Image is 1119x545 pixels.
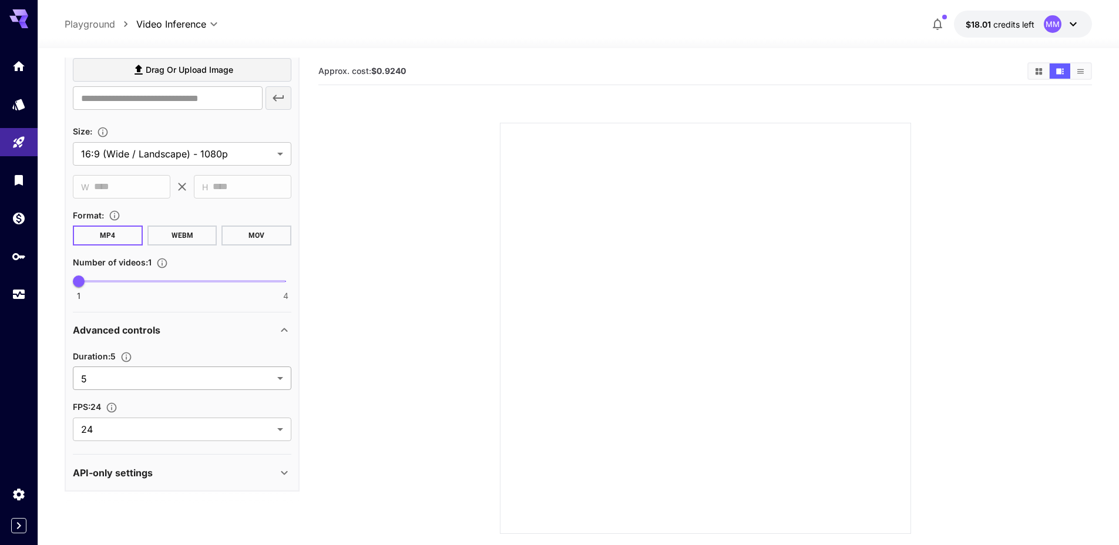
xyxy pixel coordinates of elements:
span: Approx. cost: [318,66,406,76]
button: Set the number of duration [116,351,137,363]
div: Playground [12,135,26,150]
div: $18.00633 [966,18,1034,31]
button: Expand sidebar [11,518,26,533]
div: Settings [12,487,26,502]
span: Drag or upload image [146,63,233,78]
p: API-only settings [73,466,153,480]
button: Show media in list view [1070,63,1091,79]
button: WEBM [147,226,217,245]
span: 16:9 (Wide / Landscape) - 1080p [81,147,273,161]
div: Library [12,173,26,187]
span: Duration : 5 [73,351,116,361]
a: Playground [65,17,115,31]
p: Advanced controls [73,323,160,337]
span: Video Inference [136,17,206,31]
label: Drag or upload image [73,58,291,82]
button: Set the fps [101,402,122,413]
div: MM [1044,15,1061,33]
button: Show media in grid view [1029,63,1049,79]
button: MOV [221,226,291,245]
div: Advanced controls [73,316,291,344]
span: H [202,180,208,194]
span: FPS : 24 [73,402,101,412]
span: W [81,180,89,194]
span: 5 [81,372,273,386]
div: Models [12,97,26,112]
span: $18.01 [966,19,993,29]
button: MP4 [73,226,143,245]
span: Size : [73,126,92,136]
div: API-only settings [73,459,291,487]
span: 24 [81,422,273,436]
span: Format : [73,210,104,220]
span: Number of videos : 1 [73,257,152,267]
div: API Keys [12,249,26,264]
span: credits left [993,19,1034,29]
button: Adjust the dimensions of the generated image by specifying its width and height in pixels, or sel... [92,126,113,138]
div: Show media in grid viewShow media in video viewShow media in list view [1027,62,1092,80]
div: Usage [12,287,26,302]
span: 1 [77,290,80,302]
nav: breadcrumb [65,17,136,31]
button: Show media in video view [1050,63,1070,79]
button: $18.00633MM [954,11,1092,38]
b: $0.9240 [371,66,406,76]
div: Wallet [12,211,26,226]
button: Choose the file format for the output video. [104,210,125,221]
button: Specify how many videos to generate in a single request. Each video generation will be charged se... [152,257,173,269]
div: Home [12,59,26,73]
span: 4 [283,290,288,302]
